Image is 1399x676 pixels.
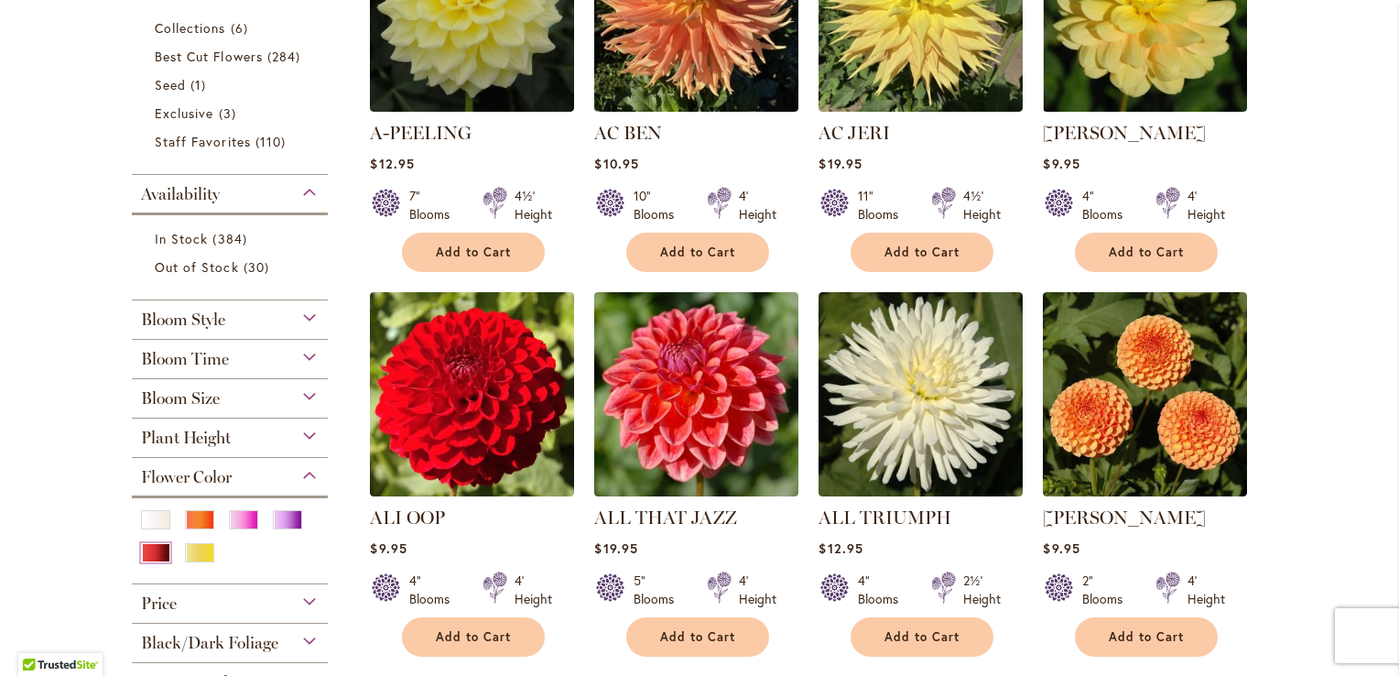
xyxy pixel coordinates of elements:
div: 4' Height [739,187,776,224]
span: 384 [212,229,251,248]
span: 6 [231,18,253,38]
span: Staff Favorites [155,133,251,150]
span: Bloom Style [141,310,225,330]
a: AC BEN [594,98,798,115]
a: ALL TRIUMPH [819,507,951,529]
span: Availability [141,184,220,204]
button: Add to Cart [851,233,993,272]
span: Out of Stock [155,258,239,276]
a: Best Cut Flowers [155,47,309,66]
a: ALI OOP [370,507,445,529]
a: [PERSON_NAME] [1043,507,1206,529]
button: Add to Cart [1075,233,1218,272]
span: Add to Cart [884,245,960,260]
a: Collections [155,18,309,38]
button: Add to Cart [1075,617,1218,657]
span: 3 [219,104,241,123]
span: Collections [155,19,226,37]
a: AC Jeri [819,98,1023,115]
div: 4½' Height [515,187,552,224]
span: $19.95 [594,540,637,557]
span: Bloom Time [141,349,229,369]
img: ALL TRIUMPH [819,292,1023,496]
div: 4' Height [1188,572,1225,608]
span: Add to Cart [884,629,960,645]
span: Black/Dark Foliage [141,633,278,653]
img: ALL THAT JAZZ [594,292,798,496]
div: 4' Height [515,572,552,608]
div: 4' Height [1188,187,1225,224]
span: 30 [244,257,274,277]
span: $19.95 [819,155,862,172]
a: In Stock 384 [155,229,309,248]
div: 2½' Height [963,572,1001,608]
span: 1 [190,75,211,94]
span: Seed [155,76,186,93]
span: In Stock [155,230,208,247]
a: Seed [155,75,309,94]
span: 110 [255,132,290,151]
div: 4" Blooms [409,572,461,608]
span: $12.95 [370,155,414,172]
a: AMBER QUEEN [1043,483,1247,500]
a: AC BEN [594,122,662,144]
a: ALL THAT JAZZ [594,507,737,529]
span: Best Cut Flowers [155,48,263,65]
button: Add to Cart [851,617,993,657]
button: Add to Cart [626,617,769,657]
div: 4' Height [739,572,776,608]
span: $10.95 [594,155,638,172]
div: 5" Blooms [634,572,685,608]
div: 11" Blooms [858,187,909,224]
img: ALI OOP [370,292,574,496]
a: ALI OOP [370,483,574,500]
div: 10" Blooms [634,187,685,224]
iframe: Launch Accessibility Center [14,611,65,662]
span: Add to Cart [436,245,511,260]
span: $9.95 [1043,155,1079,172]
a: ALL THAT JAZZ [594,483,798,500]
a: Out of Stock 30 [155,257,309,277]
span: Add to Cart [1109,245,1184,260]
span: Flower Color [141,467,232,487]
span: Add to Cart [660,245,735,260]
div: 4" Blooms [1082,187,1133,224]
a: Staff Favorites [155,132,309,151]
div: 2" Blooms [1082,572,1133,608]
a: ALL TRIUMPH [819,483,1023,500]
span: Plant Height [141,428,231,448]
div: 4" Blooms [858,572,909,608]
button: Add to Cart [626,233,769,272]
span: Exclusive [155,104,213,122]
button: Add to Cart [402,233,545,272]
a: AC JERI [819,122,890,144]
span: $12.95 [819,540,862,557]
span: 284 [267,47,305,66]
span: Add to Cart [660,629,735,645]
a: AHOY MATEY [1043,98,1247,115]
span: $9.95 [1043,540,1079,557]
a: [PERSON_NAME] [1043,122,1206,144]
button: Add to Cart [402,617,545,657]
a: A-Peeling [370,98,574,115]
span: Add to Cart [1109,629,1184,645]
span: Bloom Size [141,388,220,409]
div: 4½' Height [963,187,1001,224]
a: Exclusive [155,104,309,123]
div: 7" Blooms [409,187,461,224]
span: $9.95 [370,540,407,557]
span: Add to Cart [436,629,511,645]
img: AMBER QUEEN [1043,292,1247,496]
span: Price [141,594,177,614]
a: A-PEELING [370,122,472,144]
